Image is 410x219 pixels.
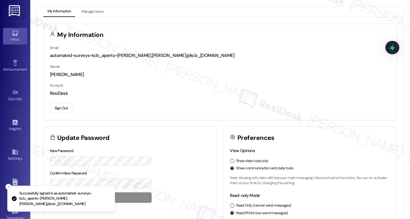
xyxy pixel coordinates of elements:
label: Show communication and data tools [236,166,293,171]
span: • [21,126,22,130]
label: View Options [230,148,255,153]
a: Inbox [3,28,27,44]
label: Read/Write (can send messages) [236,211,289,216]
img: ResiDesk Logo [9,5,21,16]
label: Email [50,45,58,50]
label: Read-only Mode [230,193,260,198]
label: Confirm New Password [50,171,87,176]
a: Site Visit • [3,88,27,104]
span: • [22,96,23,100]
a: Leads [3,177,27,193]
a: Insights • [3,117,27,134]
h3: My Information [58,32,104,38]
label: New Password [50,148,74,153]
label: Name [50,64,60,69]
a: Buildings [3,147,27,163]
button: Manage Users [77,7,108,17]
button: Sign Out [50,103,72,114]
button: Close toast [5,184,12,190]
span: • [27,66,28,71]
label: Account [50,83,63,88]
p: Successfully signed in as automated-surveys-kcb_aperto-[PERSON_NAME].[PERSON_NAME]@kcb_[DOMAIN_NAME] [19,191,110,207]
label: Read Only (cannot send messages) [236,203,291,208]
div: [PERSON_NAME] [50,71,390,78]
div: ResiDesk [50,90,390,97]
div: automated-surveys-kcb_aperto-[PERSON_NAME].[PERSON_NAME]@kcb_[DOMAIN_NAME] [50,52,390,59]
h3: Preferences [237,135,274,141]
label: Show data tools only [236,158,269,164]
button: My Information [43,7,75,17]
p: Note: showing only data will hide your main messaging inbox and admin functions. You can re-activ... [230,175,391,186]
h3: Update Password [58,135,110,141]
